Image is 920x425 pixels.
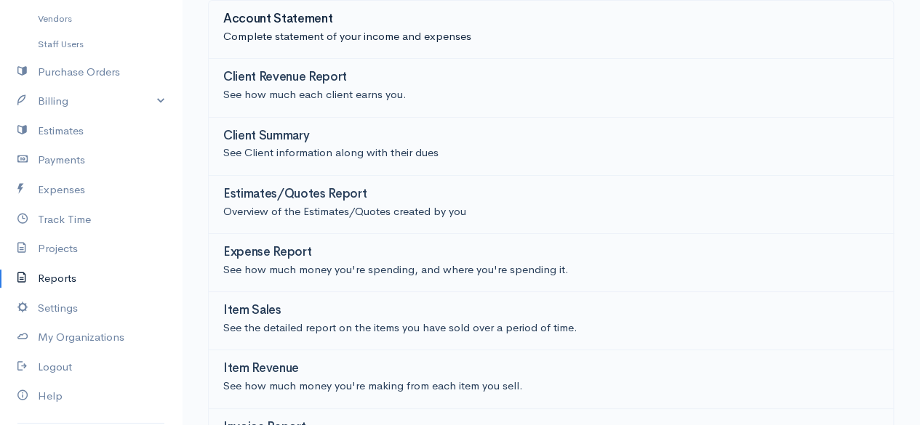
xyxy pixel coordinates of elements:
[223,145,879,161] p: See Client information along with their dues
[223,203,879,220] p: Overview of the Estimates/Quotes created by you
[223,28,879,45] p: Complete statement of your income and expenses
[208,59,894,117] a: Client Revenue ReportSee how much each client earns you.
[208,176,894,234] a: Estimates/Quotes ReportOverview of the Estimates/Quotes created by you
[208,292,894,350] a: Item SalesSee the detailed report on the items you have sold over a period of time.
[223,12,332,26] h3: Account Statement
[223,262,879,278] p: See how much money you're spending, and where you're spending it.
[223,129,309,143] h3: Client Summary
[223,86,879,103] p: See how much each client earns you.
[208,118,894,176] a: Client SummarySee Client information along with their dues
[223,378,879,394] p: See how much money you're making from each item you sell.
[223,304,281,317] h3: Item Sales
[223,320,879,336] p: See the detailed report on the items you have sold over a period of time.
[223,246,311,259] h3: Expense Report
[208,350,894,408] a: Item RevenueSee how much money you're making from each item you sell.
[208,234,894,292] a: Expense ReportSee how much money you're spending, and where you're spending it.
[223,362,299,376] h3: Item Revenue
[223,187,367,201] h3: Estimates/Quotes Report
[223,70,347,84] h3: Client Revenue Report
